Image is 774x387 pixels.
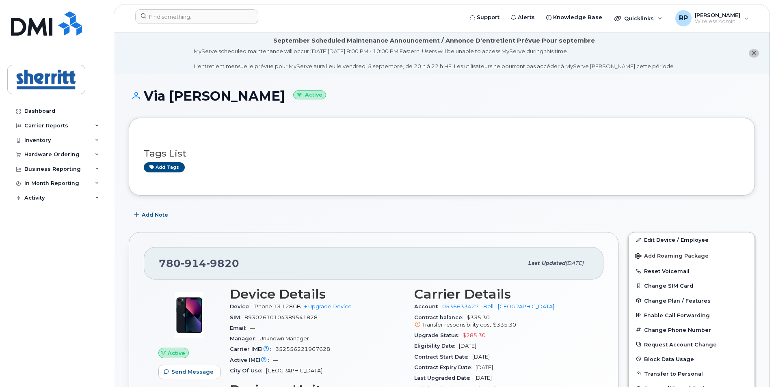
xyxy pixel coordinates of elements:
span: 352556221967628 [275,346,330,352]
span: — [273,357,278,363]
button: Change SIM Card [629,278,755,293]
span: 9820 [206,257,239,269]
span: Email [230,325,250,331]
span: City Of Use [230,368,266,374]
span: $335.30 [414,314,589,329]
span: — [250,325,255,331]
span: Add Note [142,211,168,219]
button: Change Phone Number [629,322,755,337]
span: Last updated [528,260,565,266]
button: Change Plan / Features [629,293,755,308]
span: [DATE] [459,343,476,349]
span: Contract balance [414,314,467,320]
a: Edit Device / Employee [629,232,755,247]
button: Reset Voicemail [629,264,755,278]
button: close notification [749,49,759,58]
button: Add Note [129,208,175,222]
span: Change Plan / Features [644,297,711,303]
span: Contract Expiry Date [414,364,476,370]
h1: Via [PERSON_NAME] [129,89,755,103]
span: Last Upgraded Date [414,375,474,381]
span: Manager [230,335,259,342]
span: Upgrade Status [414,332,463,338]
a: 0536633427 - Bell - [GEOGRAPHIC_DATA] [442,303,554,310]
div: MyServe scheduled maintenance will occur [DATE][DATE] 8:00 PM - 10:00 PM Eastern. Users will be u... [194,47,675,70]
span: [DATE] [565,260,584,266]
img: image20231002-3703462-1ig824h.jpeg [165,291,214,340]
h3: Carrier Details [414,287,589,301]
h3: Tags List [144,148,740,159]
span: [GEOGRAPHIC_DATA] [266,368,322,374]
span: Add Roaming Package [635,253,709,260]
span: [DATE] [474,375,492,381]
span: 914 [181,257,206,269]
button: Add Roaming Package [629,247,755,264]
span: Eligibility Date [414,343,459,349]
span: Transfer responsibility cost [422,322,491,328]
span: 89302610104389541828 [244,314,318,320]
span: [DATE] [472,354,490,360]
button: Send Message [158,365,221,379]
span: $285.30 [463,332,486,338]
span: Active IMEI [230,357,273,363]
span: Carrier IMEI [230,346,275,352]
span: Device [230,303,253,310]
span: Active [168,349,185,357]
span: [DATE] [476,364,493,370]
a: + Upgrade Device [304,303,352,310]
button: Block Data Usage [629,352,755,366]
span: Enable Call Forwarding [644,312,710,318]
span: Send Message [171,368,214,376]
h3: Device Details [230,287,404,301]
small: Active [293,90,326,100]
a: Add tags [144,162,185,172]
span: Account [414,303,442,310]
span: Unknown Manager [259,335,309,342]
button: Transfer to Personal [629,366,755,381]
span: SIM [230,314,244,320]
span: $335.30 [493,322,516,328]
div: September Scheduled Maintenance Announcement / Annonce D'entretient Prévue Pour septembre [273,37,595,45]
span: Contract Start Date [414,354,472,360]
span: iPhone 13 128GB [253,303,301,310]
button: Request Account Change [629,337,755,352]
button: Enable Call Forwarding [629,308,755,322]
span: 780 [159,257,239,269]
